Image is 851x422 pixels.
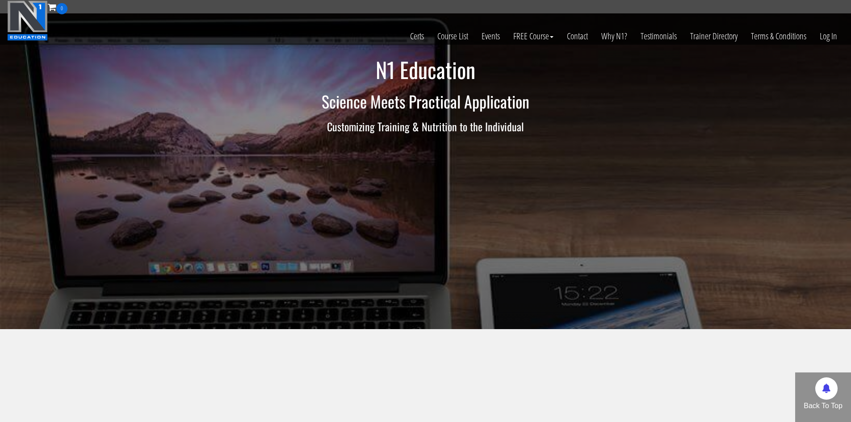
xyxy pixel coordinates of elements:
[795,401,851,411] p: Back To Top
[48,1,67,13] a: 0
[431,14,475,58] a: Course List
[560,14,595,58] a: Contact
[164,92,687,110] h2: Science Meets Practical Application
[683,14,744,58] a: Trainer Directory
[475,14,507,58] a: Events
[7,0,48,41] img: n1-education
[56,3,67,14] span: 0
[813,14,844,58] a: Log In
[164,121,687,132] h3: Customizing Training & Nutrition to the Individual
[744,14,813,58] a: Terms & Conditions
[403,14,431,58] a: Certs
[595,14,634,58] a: Why N1?
[164,58,687,82] h1: N1 Education
[634,14,683,58] a: Testimonials
[507,14,560,58] a: FREE Course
